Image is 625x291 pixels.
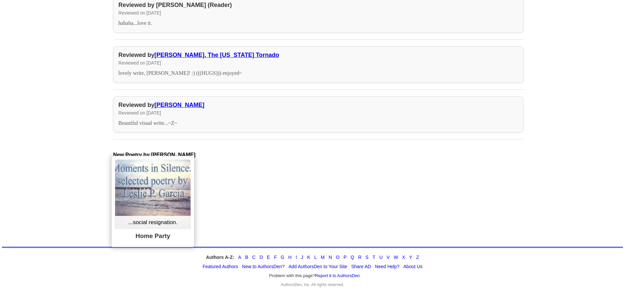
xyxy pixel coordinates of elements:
[403,264,423,269] a: About Us
[321,255,325,260] a: M
[281,255,284,260] a: G
[118,69,518,77] div: lovely write, [PERSON_NAME]! :) (((HUGS))) enjoyed~
[373,255,376,260] a: T
[416,255,419,260] a: Z
[329,255,332,260] a: N
[387,255,390,260] a: V
[366,255,369,260] a: S
[118,102,518,109] div: Reviewed by
[295,255,297,260] a: I
[238,255,241,260] a: A
[269,273,360,278] font: Problem with this page?
[206,255,234,260] strong: Authors A-Z:
[155,102,204,108] a: [PERSON_NAME]
[115,216,191,229] div: ...social resignation.
[267,255,270,260] a: E
[402,255,405,260] a: X
[288,255,291,260] a: H
[202,264,238,269] a: Featured Authors
[115,229,191,243] div: Home Party
[118,2,518,9] div: Reviewed by [PERSON_NAME] (Reader)
[336,255,339,260] a: O
[113,152,196,158] b: New Poetry by [PERSON_NAME]
[259,255,263,260] a: D
[379,255,382,260] a: U
[115,160,191,243] a: Poem Image ...social resignation. Home Party
[274,255,277,260] a: F
[252,255,255,260] a: C
[118,10,518,16] div: Reviewed on [DATE]
[118,110,518,116] div: Reviewed on [DATE]
[115,160,191,229] img: Poem Image
[351,264,371,269] a: Share AD
[307,255,310,260] a: K
[2,282,623,287] div: AuthorsDen, Inc. All rights reserved.
[245,255,248,260] a: B
[155,52,279,58] a: [PERSON_NAME], The [US_STATE] Tornado
[314,255,317,260] a: L
[358,255,361,260] a: R
[375,264,399,269] a: Need Help?
[343,255,346,260] a: P
[301,255,303,260] a: J
[351,255,354,260] a: Q
[118,60,518,66] div: Reviewed on [DATE]
[118,119,518,127] div: Beautiful visual write...~Z~
[409,255,412,260] a: Y
[118,19,518,27] div: hahaha...love it.
[289,264,347,269] a: Add AuthorsDen to Your Site
[242,264,285,269] a: New to AuthorsDen?
[118,52,518,59] div: Reviewed by
[315,273,360,278] a: Report it to AuthorsDen
[394,255,398,260] a: W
